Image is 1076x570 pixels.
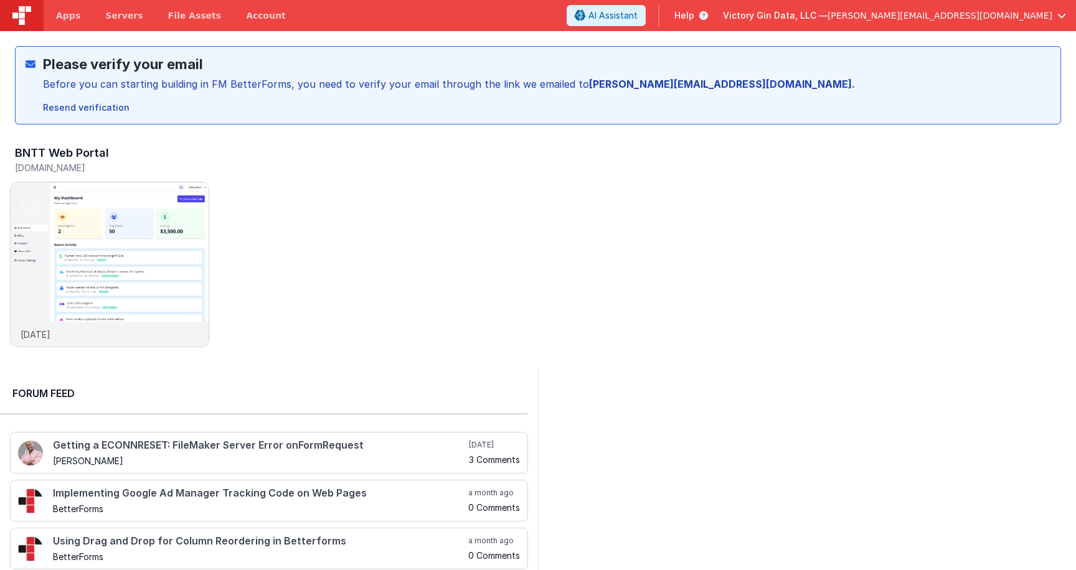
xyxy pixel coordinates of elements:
h5: a month ago [468,536,520,546]
h5: BetterForms [53,552,466,561]
span: Help [674,9,694,22]
h2: Forum Feed [12,386,516,401]
button: Resend verification [38,98,134,118]
h3: BNTT Web Portal [15,147,109,159]
h5: 0 Comments [468,503,520,512]
h4: Implementing Google Ad Manager Tracking Code on Web Pages [53,488,466,499]
div: Before you can starting building in FM BetterForms, you need to verify your email through the lin... [43,77,855,91]
button: AI Assistant [567,5,646,26]
span: File Assets [168,9,222,22]
span: Victory Gin Data, LLC — [723,9,828,22]
h4: Using Drag and Drop for Column Reordering in Betterforms [53,536,466,547]
button: Victory Gin Data, LLC — [PERSON_NAME][EMAIL_ADDRESS][DOMAIN_NAME] [723,9,1066,22]
h5: BetterForms [53,504,466,513]
span: AI Assistant [588,9,638,22]
h5: a month ago [468,488,520,498]
a: Implementing Google Ad Manager Tracking Code on Web Pages BetterForms a month ago 0 Comments [10,480,528,521]
strong: [PERSON_NAME][EMAIL_ADDRESS][DOMAIN_NAME]. [589,78,855,90]
span: Apps [56,9,80,22]
img: 295_2.png [18,488,43,513]
h5: [PERSON_NAME] [53,456,466,465]
img: 295_2.png [18,536,43,561]
h5: 3 Comments [469,455,520,464]
h5: [DOMAIN_NAME] [15,163,209,172]
a: Using Drag and Drop for Column Reordering in Betterforms BetterForms a month ago 0 Comments [10,528,528,569]
h5: 0 Comments [468,551,520,560]
span: [PERSON_NAME][EMAIL_ADDRESS][DOMAIN_NAME] [828,9,1052,22]
a: Getting a ECONNRESET: FileMaker Server Error onFormRequest [PERSON_NAME] [DATE] 3 Comments [10,432,528,474]
h4: Getting a ECONNRESET: FileMaker Server Error onFormRequest [53,440,466,451]
span: Servers [105,9,143,22]
h5: [DATE] [469,440,520,450]
h2: Please verify your email [43,57,855,72]
img: 411_2.png [18,441,43,465]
